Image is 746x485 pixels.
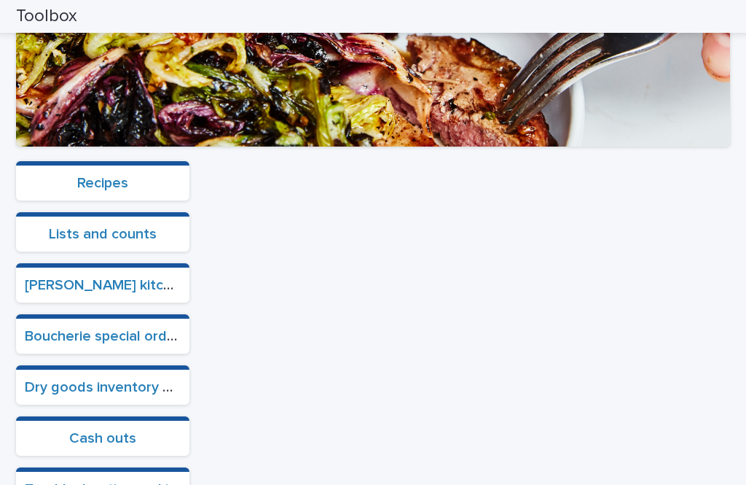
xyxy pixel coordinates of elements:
[16,6,77,27] h2: Toolbox
[49,227,157,241] a: Lists and counts
[25,329,188,344] a: Boucherie special orders
[25,278,248,292] a: [PERSON_NAME] kitchen ordering
[69,431,136,446] a: Cash outs
[25,380,247,395] a: Dry goods inventory and ordering
[77,176,128,190] a: Recipes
